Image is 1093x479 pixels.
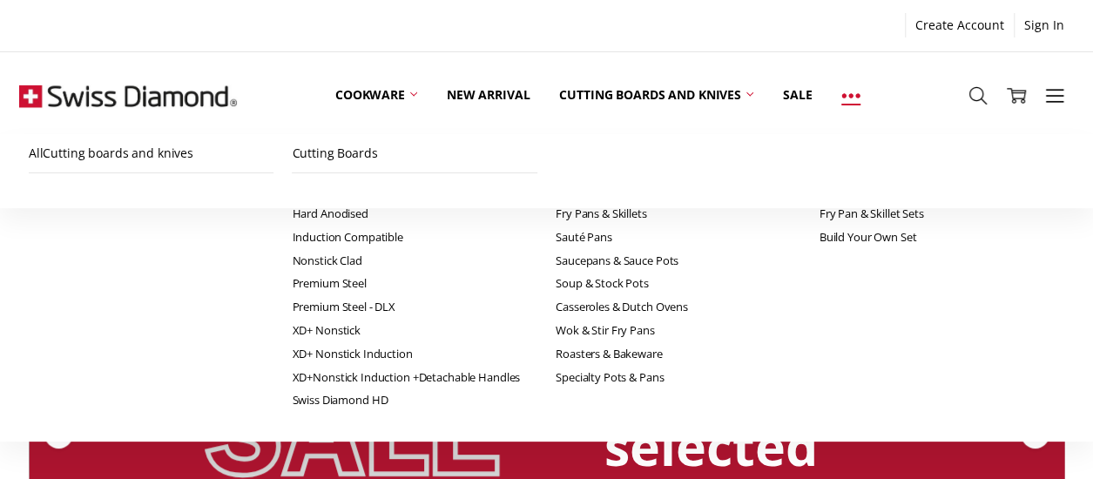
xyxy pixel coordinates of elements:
img: Free Shipping On Every Order [19,52,237,139]
a: Sale [768,57,826,134]
a: Cutting boards and knives [544,57,768,134]
a: New arrival [432,57,544,134]
a: Cookware [320,57,432,134]
a: Sign In [1015,13,1074,37]
div: Next [1019,419,1050,450]
a: Create Account [906,13,1014,37]
a: Cutting Boards [292,134,537,173]
a: Show All [826,57,875,135]
div: Previous [43,419,74,450]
